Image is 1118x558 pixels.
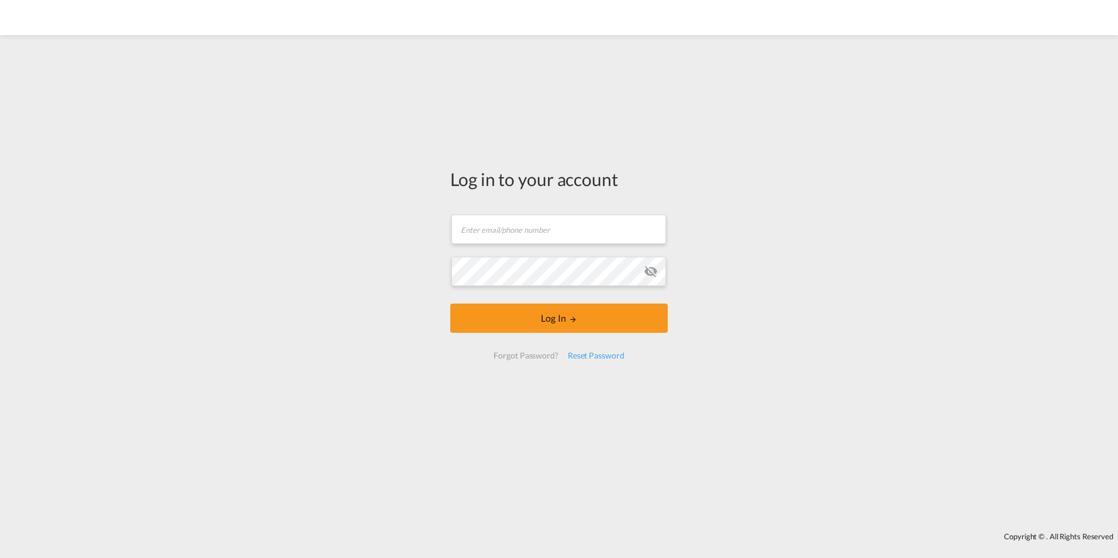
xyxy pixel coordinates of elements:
input: Enter email/phone number [451,215,666,244]
div: Log in to your account [450,167,668,191]
div: Forgot Password? [489,345,563,366]
md-icon: icon-eye-off [644,264,658,278]
div: Reset Password [563,345,629,366]
button: LOGIN [450,304,668,333]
